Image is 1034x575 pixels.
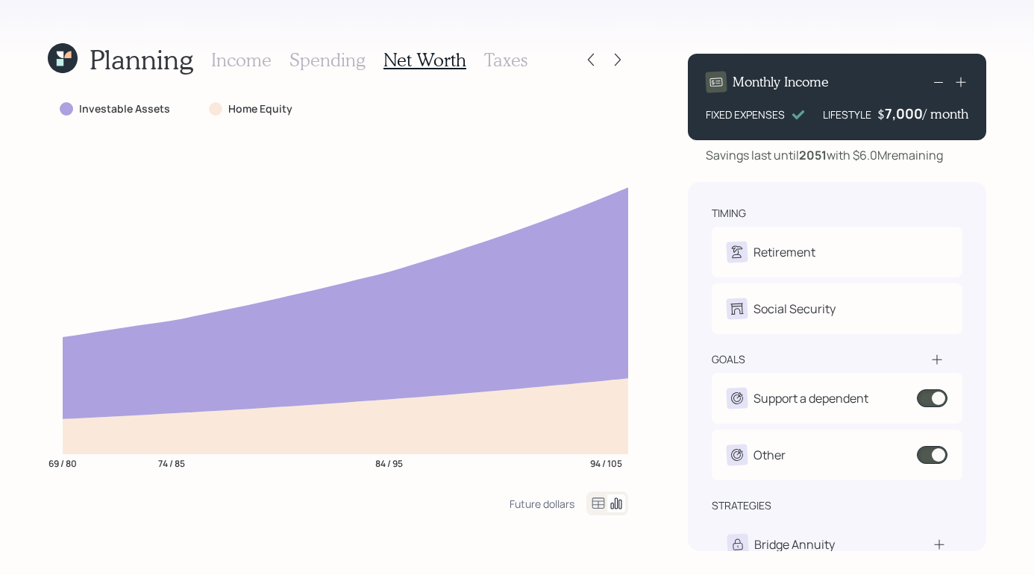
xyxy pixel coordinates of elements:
[375,456,403,469] tspan: 84 / 95
[706,107,785,122] div: FIXED EXPENSES
[510,497,574,511] div: Future dollars
[79,101,170,116] label: Investable Assets
[753,389,868,407] div: Support a dependent
[923,106,968,122] h4: / month
[885,104,923,122] div: 7,000
[48,456,77,469] tspan: 69 / 80
[753,243,815,261] div: Retirement
[754,535,835,553] div: Bridge Annuity
[211,49,272,71] h3: Income
[228,101,292,116] label: Home Equity
[823,107,871,122] div: LIFESTYLE
[706,146,943,164] div: Savings last until with $6.0M remaining
[753,300,836,318] div: Social Security
[712,206,746,221] div: timing
[733,74,829,90] h4: Monthly Income
[712,352,745,367] div: goals
[484,49,527,71] h3: Taxes
[289,49,366,71] h3: Spending
[712,498,771,513] div: strategies
[383,49,466,71] h3: Net Worth
[799,147,827,163] b: 2051
[590,456,622,469] tspan: 94 / 105
[877,106,885,122] h4: $
[753,446,786,464] div: Other
[158,456,185,469] tspan: 74 / 85
[90,43,193,75] h1: Planning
